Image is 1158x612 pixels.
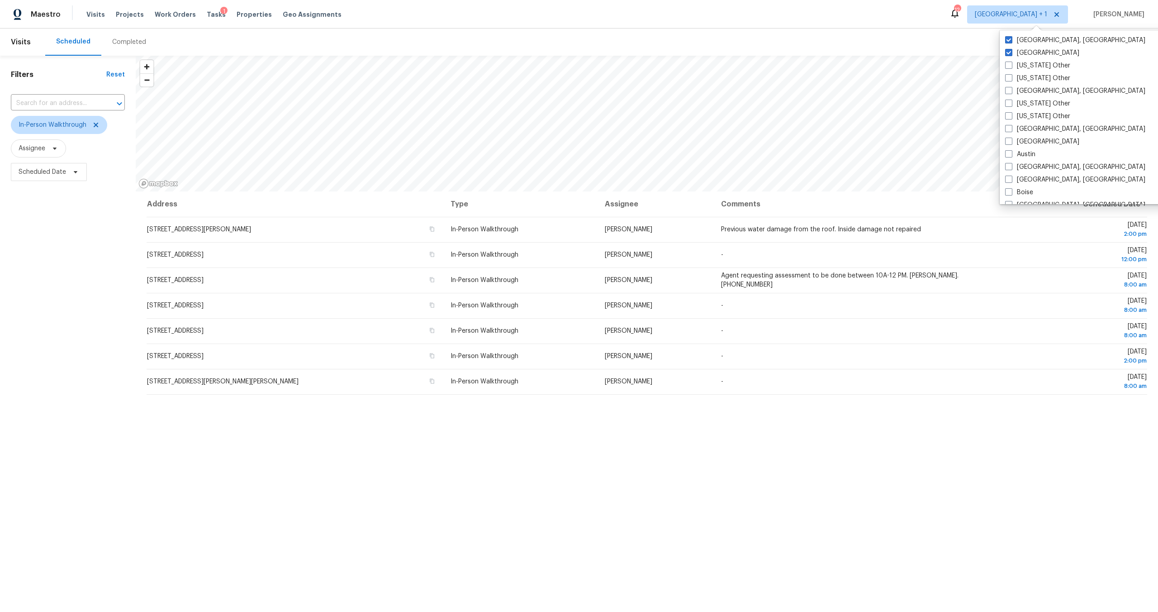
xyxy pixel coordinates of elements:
span: - [721,378,723,385]
span: [STREET_ADDRESS] [147,252,204,258]
span: Maestro [31,10,61,19]
span: [STREET_ADDRESS] [147,277,204,283]
span: In-Person Walkthrough [451,378,518,385]
span: In-Person Walkthrough [451,226,518,233]
label: [GEOGRAPHIC_DATA], [GEOGRAPHIC_DATA] [1005,124,1145,134]
div: 2:00 pm [1021,229,1147,239]
span: [PERSON_NAME] [605,277,652,283]
label: [GEOGRAPHIC_DATA] [1005,48,1079,57]
label: [GEOGRAPHIC_DATA], [GEOGRAPHIC_DATA] [1005,201,1145,210]
span: [DATE] [1021,273,1147,289]
span: Assignee [19,144,45,153]
div: Completed [112,38,146,47]
span: - [721,353,723,359]
button: Copy Address [428,225,436,233]
label: [GEOGRAPHIC_DATA], [GEOGRAPHIC_DATA] [1005,175,1145,184]
span: In-Person Walkthrough [19,120,86,129]
span: In-Person Walkthrough [451,302,518,309]
th: Scheduled Date ↑ [1014,191,1147,217]
span: Zoom out [140,74,153,86]
span: [STREET_ADDRESS] [147,328,204,334]
label: Austin [1005,150,1035,159]
span: Properties [237,10,272,19]
a: Mapbox homepage [138,178,178,189]
label: [US_STATE] Other [1005,112,1070,121]
div: 8:00 am [1021,331,1147,340]
span: [PERSON_NAME] [605,226,652,233]
span: [DATE] [1021,298,1147,315]
input: Search for an address... [11,96,100,110]
canvas: Map [136,56,1151,191]
span: [DATE] [1021,222,1147,239]
button: Copy Address [428,377,436,385]
label: Boise [1005,188,1033,197]
span: [PERSON_NAME] [605,302,652,309]
button: Copy Address [428,326,436,335]
span: [STREET_ADDRESS][PERSON_NAME][PERSON_NAME] [147,378,299,385]
span: Tasks [207,11,226,18]
div: Reset [106,70,125,79]
label: [GEOGRAPHIC_DATA], [GEOGRAPHIC_DATA] [1005,36,1145,45]
th: Type [443,191,598,217]
div: 8:00 am [1021,280,1147,289]
span: [PERSON_NAME] [1090,10,1144,19]
span: - [721,252,723,258]
span: [PERSON_NAME] [605,378,652,385]
span: [DATE] [1021,247,1147,264]
span: [PERSON_NAME] [605,353,652,359]
h1: Filters [11,70,106,79]
span: Visits [86,10,105,19]
span: [GEOGRAPHIC_DATA] + 1 [975,10,1047,19]
label: [GEOGRAPHIC_DATA] [1005,137,1079,146]
span: Previous water damage from the roof. Inside damage not repaired [721,226,921,233]
div: 8:00 am [1021,382,1147,391]
button: Copy Address [428,352,436,360]
span: Projects [116,10,144,19]
span: Agent requesting assessment to be done between 10A-12 PM. [PERSON_NAME]. [PHONE_NUMBER] [721,273,959,288]
span: [STREET_ADDRESS] [147,353,204,359]
span: Visits [11,32,31,52]
div: 12:00 pm [1021,255,1147,264]
span: [PERSON_NAME] [605,328,652,334]
button: Copy Address [428,301,436,309]
label: [US_STATE] Other [1005,61,1070,70]
div: 1 [220,7,228,16]
span: [DATE] [1021,374,1147,391]
span: In-Person Walkthrough [451,277,518,283]
div: 2:00 pm [1021,356,1147,365]
button: Zoom out [140,73,153,86]
span: [PERSON_NAME] [605,252,652,258]
label: [US_STATE] Other [1005,74,1070,83]
button: Copy Address [428,276,436,284]
div: Scheduled [56,37,90,46]
button: Copy Address [428,250,436,258]
button: Zoom in [140,60,153,73]
div: 12 [954,5,960,14]
th: Comments [714,191,1014,217]
span: [STREET_ADDRESS] [147,302,204,309]
span: - [721,328,723,334]
label: [GEOGRAPHIC_DATA], [GEOGRAPHIC_DATA] [1005,86,1145,96]
div: 8:00 am [1021,306,1147,315]
span: [DATE] [1021,349,1147,365]
span: - [721,302,723,309]
span: In-Person Walkthrough [451,353,518,359]
span: [STREET_ADDRESS][PERSON_NAME] [147,226,251,233]
button: Open [113,97,126,110]
span: [DATE] [1021,323,1147,340]
label: [GEOGRAPHIC_DATA], [GEOGRAPHIC_DATA] [1005,163,1145,172]
span: In-Person Walkthrough [451,328,518,334]
th: Assignee [598,191,714,217]
span: Scheduled Date [19,167,66,177]
th: Address [147,191,443,217]
label: [US_STATE] Other [1005,99,1070,108]
span: Geo Assignments [283,10,342,19]
span: In-Person Walkthrough [451,252,518,258]
span: Work Orders [155,10,196,19]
